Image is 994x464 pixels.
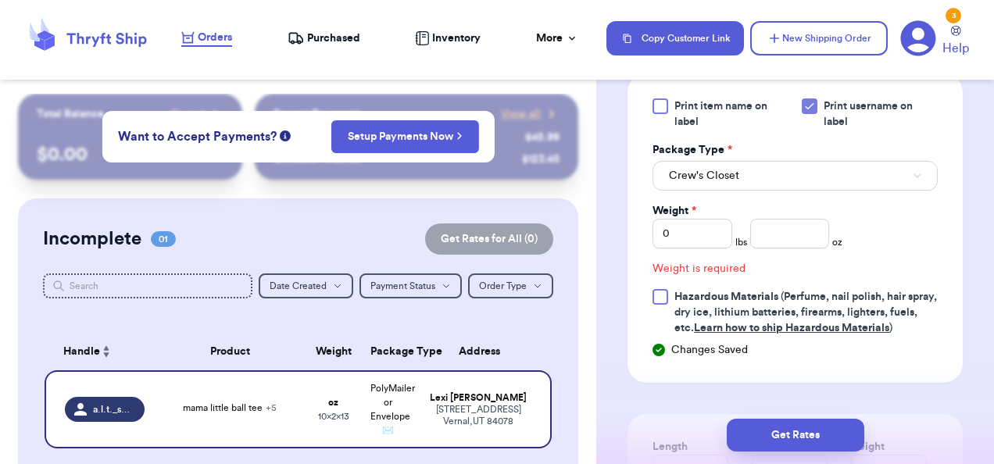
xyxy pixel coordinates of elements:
[266,403,277,412] span: + 5
[653,142,732,158] label: Package Type
[606,21,744,55] button: Copy Customer Link
[331,120,479,153] button: Setup Payments Now
[307,30,360,46] span: Purchased
[425,404,532,427] div: [STREET_ADDRESS] Vernal , UT 84078
[694,323,889,334] a: Learn how to ship Hazardous Materials
[674,291,778,302] span: Hazardous Materials
[536,30,578,46] div: More
[361,333,416,370] th: Package Type
[198,30,232,45] span: Orders
[674,291,937,334] span: (Perfume, nail polish, hair spray, dry ice, lithium batteries, firearms, lighters, fuels, etc. )
[306,333,361,370] th: Weight
[942,39,969,58] span: Help
[832,236,842,248] span: oz
[468,273,553,298] button: Order Type
[370,281,435,291] span: Payment Status
[416,333,552,370] th: Address
[183,403,277,412] span: mama little ball tee
[522,152,560,167] div: $ 123.45
[171,106,223,122] a: Payout
[501,106,541,122] span: View all
[370,384,415,435] span: PolyMailer or Envelope ✉️
[674,98,792,130] span: Print item name on label
[100,342,113,361] button: Sort ascending
[43,273,252,298] input: Search
[154,333,307,370] th: Product
[669,168,739,184] span: Crew's Closet
[501,106,560,122] a: View all
[946,8,961,23] div: 3
[479,281,527,291] span: Order Type
[288,30,360,46] a: Purchased
[118,127,277,146] span: Want to Accept Payments?
[432,30,481,46] span: Inventory
[525,130,560,145] div: $ 45.99
[328,398,338,407] strong: oz
[171,106,205,122] span: Payout
[653,203,696,219] label: Weight
[425,392,532,404] div: Lexi [PERSON_NAME]
[653,261,938,277] div: Weight is required
[37,142,223,167] p: $ 0.00
[727,419,864,452] button: Get Rates
[942,26,969,58] a: Help
[181,30,232,47] a: Orders
[653,161,938,191] button: Crew's Closet
[37,106,104,122] p: Total Balance
[824,98,938,130] span: Print username on label
[671,342,748,358] span: Changes Saved
[415,30,481,46] a: Inventory
[359,273,462,298] button: Payment Status
[270,281,327,291] span: Date Created
[93,403,135,416] span: a.l.t._shop_
[750,21,888,55] button: New Shipping Order
[318,412,349,421] span: 10 x 2 x 13
[43,227,141,252] h2: Incomplete
[259,273,353,298] button: Date Created
[425,223,553,255] button: Get Rates for All (0)
[151,231,176,247] span: 01
[348,129,463,145] a: Setup Payments Now
[735,236,747,248] span: lbs
[63,344,100,360] span: Handle
[274,106,360,122] p: Recent Payments
[900,20,936,56] a: 3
